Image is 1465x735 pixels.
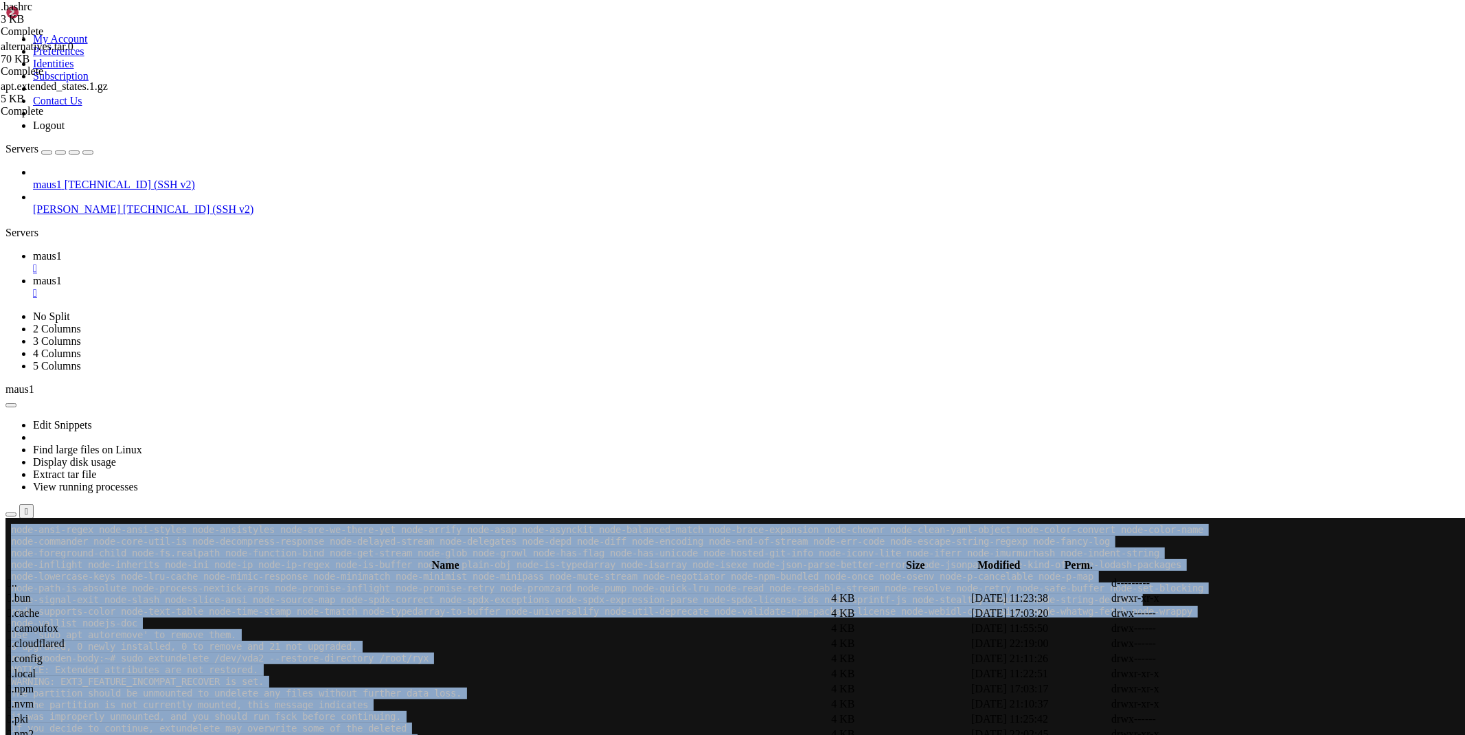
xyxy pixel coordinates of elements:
span: apt.extended_states.1.gz [1,80,137,105]
x-row: debugfs: [5,601,1286,613]
x-row: If the partition is not currently mounted, this message indicates [5,181,1286,192]
x-row: it was improperly unmounted, and you should run fsck before continuing. [5,192,1286,204]
x-row: sudo debugfs /dev/vda2 [5,461,1286,473]
x-row: 0 upgraded, 0 newly installed, 0 to remove and 21 not upgraded. [5,122,1286,134]
x-row: node-lowercase-keys node-lru-cache node-mimic-response node-minimatch node-minimist node-minipass... [5,52,1286,64]
x-row: fsck from util-linux 2.37.2 [5,309,1286,321]
div: 70 KB [1,53,137,65]
span: .bashrc [1,1,32,12]
x-row: debugfs: rdump /root/ryx /root/recovered [5,554,1286,566]
x-row: The partition should be unmounted to undelete any files without further data loss. [5,169,1286,181]
x-row: node-inflight node-inherits node-ini node-ip node-ip-regex node-is-buffer node-is-plain-obj node-... [5,41,1286,52]
div: Complete [1,25,137,38]
x-row: debugfs 1.46.5 ([DATE]) [5,589,1286,601]
x-row: NOTICE: Extended attributes are not restored. [5,146,1286,157]
x-row: debugfs: quit [5,578,1286,589]
span: alternatives.tar.0 [1,41,73,52]
span: alternatives.tar.0 [1,41,137,65]
x-row: root@wooden-body:~# sudo e2fsck -p -f /dev/vda2 [5,379,1286,391]
x-row: files and make recovering those files impossible. You should unmount the [5,216,1286,227]
x-row: node-ansi-regex node-ansi-styles node-ansistyles node-are-we-there-yet node-arrify node-asap node... [5,5,1286,17]
x-row: /dev/vda2 is mounted. [5,332,1286,344]
x-row: debugfs: ^C [5,624,1286,636]
x-row: Use 'sudo apt autoremove' to remove them. [5,111,1286,122]
x-row: debugfs: [5,636,1286,648]
x-row: node-path-is-absolute node-process-nextick-args node-promise-inflight node-promise-retry node-pro... [5,64,1286,76]
div: Complete [1,105,137,117]
x-row: y [5,251,1286,262]
div: Complete [1,65,137,78]
x-row: debugfs: [5,613,1286,624]
span: # В интерактивном режиме debugfs: [5,508,187,519]
x-row: node-commander node-core-util-is node-decompress-response node-delayed-stream node-delegates node... [5,17,1286,29]
x-row: Loading journal descriptors ... Segmentation fault [5,274,1286,286]
x-row: Would you like to continue? (y/n) [5,239,1286,251]
x-row: e2fsck: Cannot continue, aborting. [5,403,1286,414]
x-row: node-signal-exit node-slash node-slice-ansi node-source-map node-spdx-correct node-spdx-exception... [5,76,1286,87]
x-row: root@wooden-body:~# sudo fsck -f /dev/vda2 [5,297,1286,309]
x-row: root@wooden-body:~# sudo extundelete /dev/vda2 --restore-directory /root/ryx [5,134,1286,146]
x-row: debugfs: [PERSON_NAME] /root [5,531,1286,543]
x-row: node-yallist nodejs-doc [5,99,1286,111]
x-row: e2fsck 1.46.5 ([DATE]) [5,321,1286,332]
x-row: WARNING: EXT3_FEATURE_INCOMPAT_RECOVER is set. [5,157,1286,169]
x-row: e2fsck: Cannot continue, aborting. [5,344,1286,356]
x-row: node-supports-color node-text-table node-time-stamp node-tmatch node-typedarray-to-buffer node-un... [5,87,1286,99]
span: root@wooden-body:~# # Работа с файловой системой через debugfs [5,438,346,449]
x-row: node-foreground-child node-fs.realpath node-function-bind node-get-stream node-glob node-growl no... [5,29,1286,41]
div: 3 KB [1,13,137,25]
x-row: Loading filesystem metadata ... 1600 groups loaded. [5,262,1286,274]
div: 5 KB [1,93,137,105]
x-row: file system and check it with fsck before using extundelete. [5,227,1286,239]
x-row: root@wooden-body:~# ^C [5,286,1286,297]
span: apt.extended_states.1.gz [1,80,108,92]
x-row: /dev/vda2 is mounted. [5,391,1286,403]
span: .bashrc [1,1,137,25]
x-row: If you decide to continue, extundelete may overwrite some of the deleted [5,204,1286,216]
